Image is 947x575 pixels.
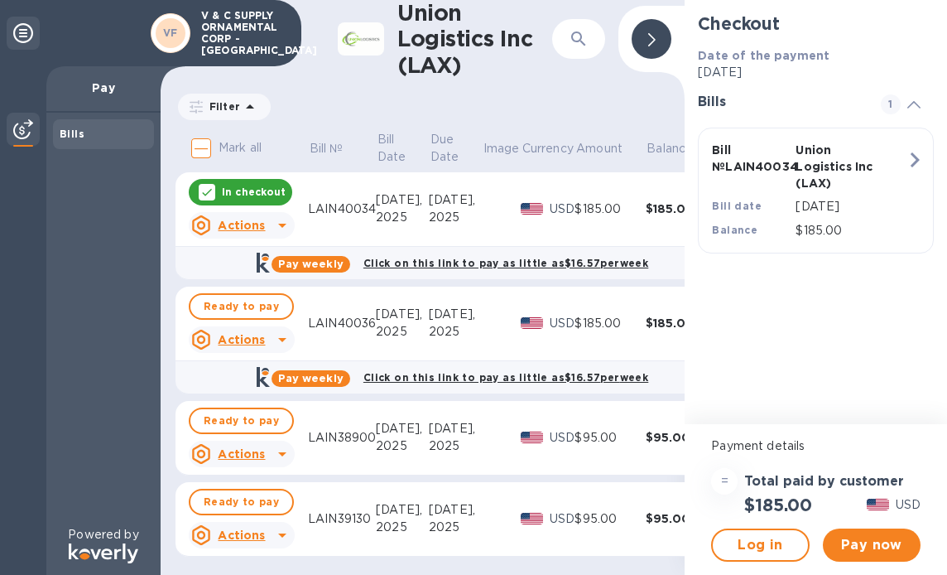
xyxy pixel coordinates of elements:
u: Actions [218,333,265,346]
b: Bills [60,128,84,140]
b: Pay weekly [278,258,344,270]
p: USD [550,315,575,332]
div: [DATE], [429,501,482,519]
div: [DATE], [429,306,482,323]
span: Amount [576,140,644,157]
img: Logo [69,544,138,563]
u: Actions [218,219,265,232]
p: Amount [576,140,623,157]
img: USD [867,499,889,510]
div: [DATE], [429,191,482,209]
p: Image [483,140,520,157]
span: 1 [881,94,901,114]
span: Ready to pay [204,411,279,431]
b: Balance [712,224,757,236]
p: [DATE] [796,198,906,215]
div: LAIN38900 [308,429,376,447]
p: Balance [647,140,693,157]
b: Date of the payment [698,49,829,62]
div: 2025 [376,437,429,455]
p: Union Logistics Inc (LAX) [796,142,872,191]
p: In checkout [222,185,286,199]
h3: Total paid by customer [744,474,904,490]
div: LAIN40036 [308,315,376,332]
h2: Checkout [698,13,934,34]
p: Payment details [711,437,921,455]
p: Mark all [219,139,262,157]
div: [DATE], [376,420,429,437]
img: USD [521,432,543,443]
p: V & C SUPPLY ORNAMENTAL CORP - [GEOGRAPHIC_DATA] [201,10,284,56]
div: LAIN40034 [308,201,376,218]
p: Bill № LAIN40034 [712,142,789,175]
div: $95.00 [646,429,716,446]
div: 2025 [429,519,482,536]
div: 2025 [429,323,482,341]
span: Ready to pay [204,492,279,512]
span: Log in [726,535,794,555]
div: 2025 [376,209,429,226]
p: USD [550,201,575,218]
p: USD [896,496,921,514]
div: $185.00 [574,201,645,218]
h3: Bills [698,94,861,110]
b: VF [163,27,178,39]
u: Actions [218,529,265,542]
span: Balance [647,140,714,157]
img: USD [521,513,543,524]
button: Ready to pay [189,408,294,434]
u: Actions [218,447,265,461]
b: Click on this link to pay as little as $16.57 per week [363,257,648,269]
p: Filter [203,99,240,114]
p: USD [550,510,575,528]
p: Pay [60,80,147,96]
div: [DATE], [376,191,429,209]
button: Ready to pay [189,489,294,515]
div: = [711,468,738,495]
div: $95.00 [574,429,645,447]
div: $185.00 [646,201,716,217]
button: Log in [711,529,809,562]
span: Pay now [836,535,907,555]
img: USD [521,203,543,215]
div: 2025 [429,437,482,455]
div: [DATE], [376,501,429,519]
div: 2025 [376,323,429,341]
img: USD [521,317,543,329]
span: Bill Date [377,131,428,166]
h2: $185.00 [744,495,812,515]
div: 2025 [429,209,482,226]
div: $95.00 [646,510,716,527]
div: [DATE], [376,306,429,323]
div: $185.00 [574,315,645,332]
p: $185.00 [796,222,906,239]
p: Bill № [310,140,344,157]
span: Bill № [310,140,365,157]
b: Pay weekly [278,372,344,384]
b: Click on this link to pay as little as $16.57 per week [363,371,648,384]
button: Ready to pay [189,293,294,320]
div: $185.00 [646,315,716,331]
p: USD [550,429,575,447]
button: Pay now [823,529,921,562]
span: Ready to pay [204,297,279,316]
div: 2025 [376,519,429,536]
div: $95.00 [574,510,645,528]
p: Powered by [68,526,138,544]
b: Bill date [712,200,762,212]
p: Due Date [430,131,459,166]
div: LAIN39130 [308,510,376,528]
p: Currency [522,140,574,157]
span: Due Date [430,131,481,166]
p: Bill Date [377,131,406,166]
div: [DATE], [429,420,482,437]
button: Bill №LAIN40034Union Logistics Inc (LAX)Bill date[DATE]Balance$185.00 [698,128,934,254]
p: [DATE] [698,64,934,81]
